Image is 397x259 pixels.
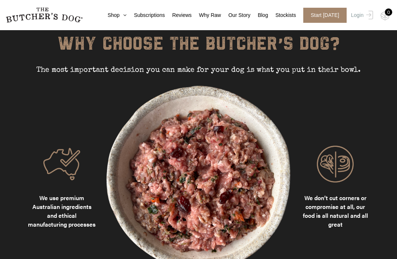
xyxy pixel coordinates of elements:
[126,11,165,19] a: Subscriptions
[268,11,296,19] a: Stockists
[221,11,250,19] a: Our Story
[100,11,127,19] a: Shop
[301,194,369,229] p: We don’t cut corners or compromise at all, our food is all natural and all great
[317,146,354,182] img: Why_Raw_2.png
[28,194,96,229] p: We use premium Australian ingredients and ethical manufacturing processes
[250,11,268,19] a: Blog
[303,8,347,23] span: Start [DATE]
[165,11,192,19] a: Reviews
[28,65,369,76] p: The most important decision you can make for your dog is what you put in their bowl.
[28,33,369,65] h6: WHY CHOOSE THE BUTCHER’S DOG?
[385,8,392,16] div: 0
[43,146,80,182] img: Why_Raw_1.png
[380,11,390,21] img: TBD_Cart-Empty.png
[349,8,373,23] a: Login
[192,11,221,19] a: Why Raw
[296,8,349,23] a: Start [DATE]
